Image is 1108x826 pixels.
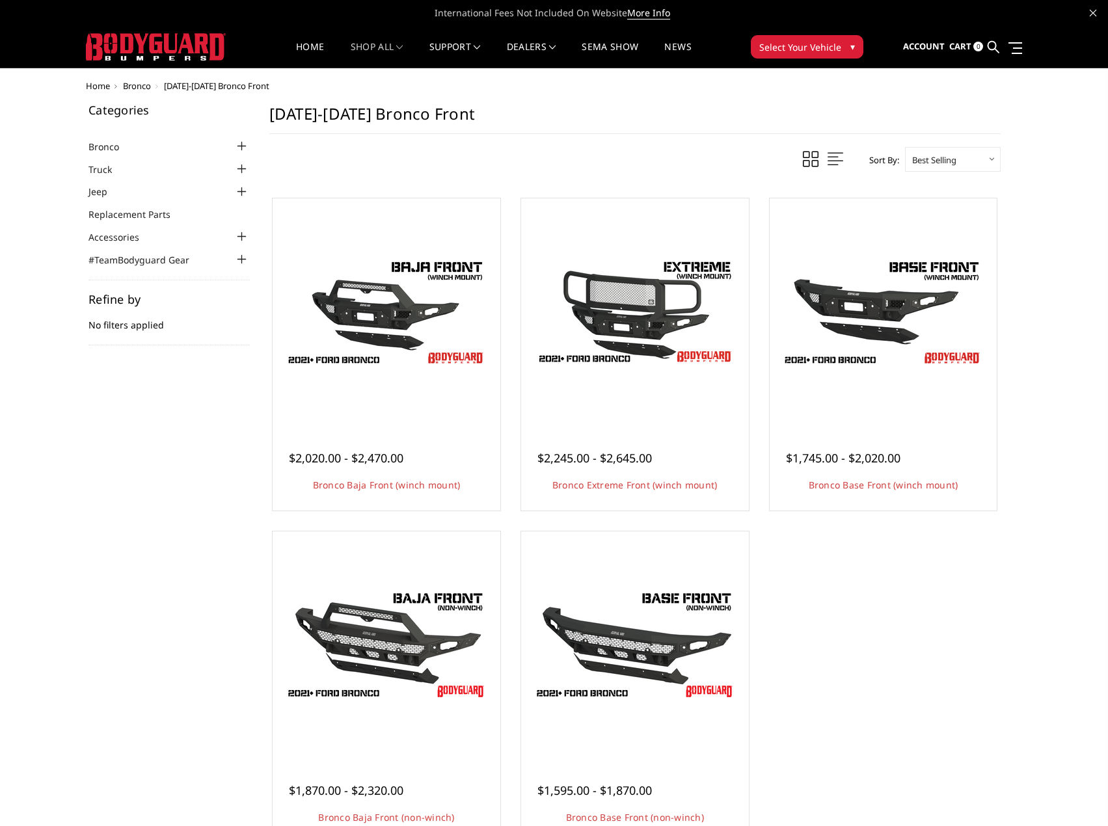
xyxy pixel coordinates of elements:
a: News [664,42,691,68]
span: Select Your Vehicle [759,40,841,54]
a: Bronco Base Front (non-winch) [566,811,704,823]
img: Bronco Base Front (non-winch) [531,587,739,704]
a: Replacement Parts [88,207,187,221]
a: Bodyguard Ford Bronco Bronco Baja Front (winch mount) [276,202,497,423]
span: Account [903,40,945,52]
a: Bronco Baja Front (non-winch) [318,811,454,823]
a: Freedom Series - Bronco Base Front Bumper Bronco Base Front (winch mount) [773,202,994,423]
a: Bronco Baja Front (winch mount) [313,479,461,491]
div: No filters applied [88,293,250,345]
a: SEMA Show [582,42,638,68]
span: $1,595.00 - $1,870.00 [537,782,652,798]
label: Sort By: [862,150,899,170]
span: ▾ [850,40,855,53]
a: #TeamBodyguard Gear [88,253,206,267]
a: shop all [351,42,403,68]
span: [DATE]-[DATE] Bronco Front [164,80,269,92]
h5: Refine by [88,293,250,305]
button: Select Your Vehicle [751,35,863,59]
a: More Info [627,7,670,20]
img: BODYGUARD BUMPERS [86,33,226,60]
span: Cart [949,40,971,52]
a: Dealers [507,42,556,68]
h5: Categories [88,104,250,116]
span: 0 [973,42,983,51]
a: Home [86,80,110,92]
a: Accessories [88,230,155,244]
a: Bronco Extreme Front (winch mount) [552,479,718,491]
a: Bronco Baja Front (non-winch) Bronco Baja Front (non-winch) [276,535,497,756]
span: $1,745.00 - $2,020.00 [786,450,900,466]
a: Jeep [88,185,124,198]
a: Bronco Base Front (winch mount) [809,479,958,491]
h1: [DATE]-[DATE] Bronco Front [269,104,1001,134]
a: Truck [88,163,128,176]
span: $2,020.00 - $2,470.00 [289,450,403,466]
span: $2,245.00 - $2,645.00 [537,450,652,466]
a: Home [296,42,324,68]
a: Support [429,42,481,68]
a: Cart 0 [949,29,983,64]
a: Bronco [88,140,135,153]
a: Bronco [123,80,151,92]
span: $1,870.00 - $2,320.00 [289,782,403,798]
a: Bronco Extreme Front (winch mount) Bronco Extreme Front (winch mount) [524,202,746,423]
a: Bronco Base Front (non-winch) Bronco Base Front (non-winch) [524,535,746,756]
a: Account [903,29,945,64]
